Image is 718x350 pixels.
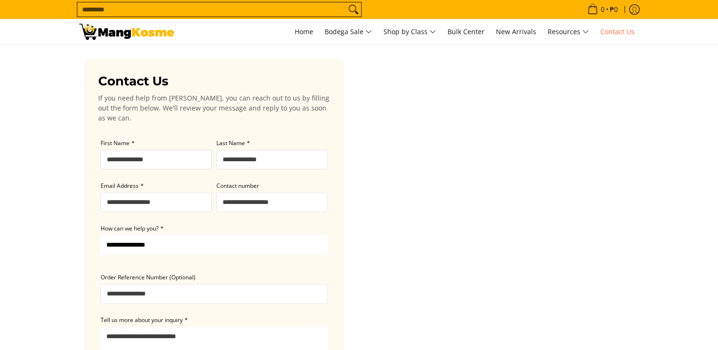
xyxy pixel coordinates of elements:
h3: Contact Us [98,74,330,89]
p: If you need help from [PERSON_NAME], you can reach out to us by filling out the form below. We'll... [98,93,330,123]
a: Shop by Class [379,19,441,45]
a: Bulk Center [443,19,489,45]
span: Home [295,27,313,36]
span: Shop by Class [383,26,436,38]
a: Home [290,19,318,45]
img: Contact Us Today! l Mang Kosme - Home Appliance Warehouse Sale [79,24,174,40]
span: New Arrivals [496,27,536,36]
a: New Arrivals [491,19,541,45]
span: Contact number [216,182,259,190]
span: ₱0 [608,6,619,13]
span: • [585,4,621,15]
span: 0 [599,6,606,13]
span: Bulk Center [448,27,485,36]
span: Email Address [101,182,139,190]
span: Tell us more about your inquiry [101,316,183,324]
span: Bodega Sale [325,26,372,38]
span: Last Name [216,139,245,147]
span: How can we help you? [101,224,159,232]
span: Order Reference Number (Optional) [101,273,196,281]
a: Bodega Sale [320,19,377,45]
a: Contact Us [596,19,639,45]
a: Resources [543,19,594,45]
span: First Name [101,139,130,147]
button: Search [346,2,361,17]
span: Contact Us [600,27,634,36]
span: Resources [548,26,589,38]
nav: Main Menu [184,19,639,45]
